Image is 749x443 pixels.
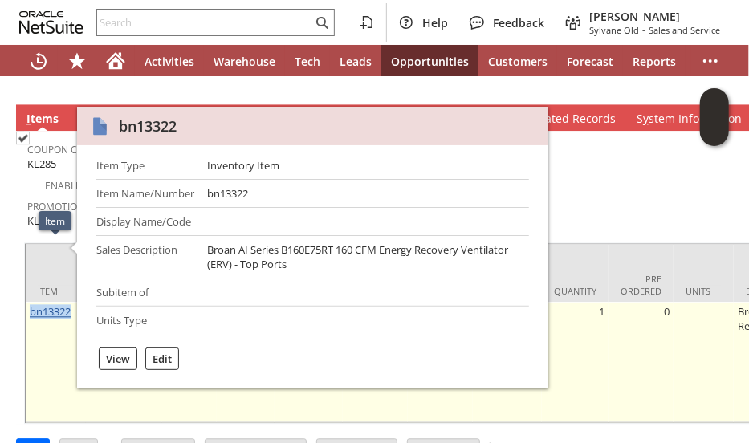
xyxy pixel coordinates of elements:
div: Display Name/Code [96,214,195,229]
span: Help [422,15,448,30]
div: Inventory Item [208,158,280,173]
div: bn13322 [119,116,177,136]
a: Recent Records [19,45,58,77]
span: Activities [145,54,194,69]
a: Reports [623,45,686,77]
div: Broan AI Series B160E75RT 160 CFM Energy Recovery Ventilator (ERV) - Top Ports [208,242,529,271]
span: [PERSON_NAME] [589,9,720,24]
div: Quantity [554,285,596,297]
span: KL285 [27,213,56,229]
a: Warehouse [204,45,285,77]
a: Coupon Code [27,143,97,156]
div: Pre Ordered [621,273,661,297]
div: bn13322 [208,186,249,201]
svg: Search [312,13,332,32]
img: Checked [16,131,30,144]
iframe: Click here to launch Oracle Guided Learning Help Panel [700,88,729,146]
div: Item Type [96,158,195,173]
span: Feedback [493,15,544,30]
label: View [106,352,130,366]
div: Subitem of [96,285,195,299]
div: Item Name/Number [96,186,195,201]
span: - [642,24,645,36]
a: Items [22,111,63,128]
div: Units Type [96,313,195,327]
span: Sales and Service [649,24,720,36]
a: Leads [330,45,381,77]
td: 0 [609,302,674,422]
span: Opportunities [391,54,469,69]
div: Edit [145,347,179,370]
span: Forecast [567,54,613,69]
a: Forecast [557,45,623,77]
div: View [99,347,137,370]
a: Related Records [524,111,620,128]
svg: logo [19,11,83,34]
span: Customers [488,54,548,69]
a: B[PERSON_NAME] [75,111,181,128]
svg: Home [106,51,125,71]
span: Sylvane Old [589,24,639,36]
span: Tech [295,54,320,69]
div: Units [686,285,722,297]
div: Item [38,285,74,297]
a: Customers [478,45,557,77]
svg: Recent Records [29,51,48,71]
div: Item [45,214,65,227]
td: 1 [542,302,609,422]
a: Opportunities [381,45,478,77]
span: I [26,111,31,126]
a: Activities [135,45,204,77]
a: Home [96,45,135,77]
a: Enable Item Line Shipping [45,179,174,193]
a: System Information [633,111,746,128]
div: Shortcuts [58,45,96,77]
a: Tech [285,45,330,77]
div: More menus [691,45,730,77]
span: Reports [633,54,676,69]
div: Sales Description [96,242,195,257]
svg: Shortcuts [67,51,87,71]
label: Edit [153,352,172,366]
span: y [643,111,649,126]
span: Oracle Guided Learning Widget. To move around, please hold and drag [700,118,729,147]
a: Promotion [27,200,84,213]
span: KL285 [27,156,56,172]
input: Search [97,13,312,32]
span: Warehouse [214,54,275,69]
span: Leads [340,54,372,69]
a: bn13322 [30,304,71,319]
